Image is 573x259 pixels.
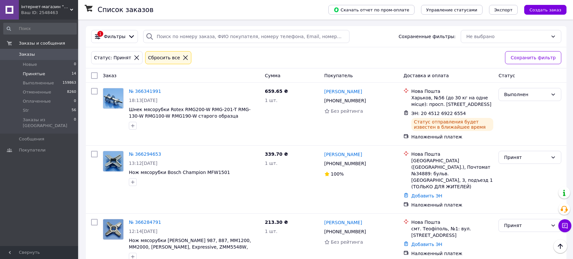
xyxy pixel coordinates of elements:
[489,5,518,15] button: Экспорт
[147,54,181,61] div: Сбросить все
[129,107,251,119] a: Шнек мясорубки Rotex RMG200-W RMG-201-T RMG-130-W RMG100-W RMG190-W старого образца
[331,171,344,177] span: 100%
[504,222,548,229] div: Принят
[21,10,78,16] div: Ваш ID: 2548463
[265,220,288,225] span: 213.30 ₴
[323,159,367,168] div: [PHONE_NUMBER]
[265,161,278,166] span: 1 шт.
[328,5,415,15] button: Скачать отчет по пром-оплате
[103,219,124,240] a: Фото товару
[129,89,161,94] a: № 366341991
[323,227,367,236] div: [PHONE_NUMBER]
[558,219,571,232] button: Чат с покупателем
[411,118,493,131] div: Статус отправления будет известен в ближайшее время
[504,91,548,98] div: Выполнен
[411,94,493,108] div: Харьков, №56 (до 30 кг на одне місце): просп. [STREET_ADDRESS]
[505,51,561,64] button: Сохранить фильтр
[129,170,230,175] a: Нож мясорубки Bosch Champion MFW1501
[23,89,51,95] span: Отмененные
[23,98,51,104] span: Оплаченные
[411,225,493,238] div: смт. Теофіполь, №1: вул. [STREET_ADDRESS]
[498,73,515,78] span: Статус
[23,62,37,67] span: Новые
[129,151,161,157] a: № 366294653
[74,117,76,129] span: 0
[21,4,70,10] span: інтернет-магазин "Ремонтируем Сами"
[143,30,349,43] input: Поиск по номеру заказа, ФИО покупателя, номеру телефона, Email, номеру накладной
[411,202,493,208] div: Наложенный платеж
[324,73,353,78] span: Покупатель
[93,54,132,61] div: Статус: Принят
[103,219,123,239] img: Фото товару
[103,88,123,108] img: Фото товару
[324,151,362,158] a: [PERSON_NAME]
[411,111,466,116] span: ЭН: 20 4512 6922 6554
[323,96,367,105] div: [PHONE_NUMBER]
[103,73,116,78] span: Заказ
[103,88,124,109] a: Фото товару
[265,229,278,234] span: 1 шт.
[511,54,556,61] span: Сохранить фильтр
[265,89,288,94] span: 659.65 ₴
[23,71,45,77] span: Принятые
[265,73,280,78] span: Сумма
[103,151,124,172] a: Фото товару
[426,7,477,12] span: Управление статусами
[411,219,493,225] div: Нова Пошта
[518,7,566,12] a: Создать заказ
[529,7,561,12] span: Создать заказ
[411,250,493,257] div: Наложенный платеж
[324,88,362,95] a: [PERSON_NAME]
[103,151,123,171] img: Фото товару
[72,108,76,113] span: 56
[129,229,157,234] span: 12:14[DATE]
[74,62,76,67] span: 0
[494,7,512,12] span: Экспорт
[331,239,363,245] span: Без рейтинга
[403,73,449,78] span: Доставка и оплата
[3,23,77,35] input: Поиск
[72,71,76,77] span: 14
[421,5,483,15] button: Управление статусами
[504,154,548,161] div: Принят
[334,7,409,13] span: Скачать отчет по пром-оплате
[98,6,154,14] h1: Список заказов
[74,98,76,104] span: 0
[23,108,29,113] span: Str
[104,33,125,40] span: Фильтры
[411,134,493,140] div: Наложенный платеж
[23,80,54,86] span: Выполненные
[411,157,493,190] div: [GEOGRAPHIC_DATA] ([GEOGRAPHIC_DATA].), Почтомат №34889: бульв. [GEOGRAPHIC_DATA], 3, подъезд 1 (...
[19,40,65,46] span: Заказы и сообщения
[553,239,567,253] button: Наверх
[23,117,74,129] span: Заказы из [GEOGRAPHIC_DATA]
[524,5,566,15] button: Создать заказ
[19,136,44,142] span: Сообщения
[129,161,157,166] span: 13:12[DATE]
[411,88,493,94] div: Нова Пошта
[67,89,76,95] span: 8260
[324,219,362,226] a: [PERSON_NAME]
[411,151,493,157] div: Нова Пошта
[19,147,46,153] span: Покупатели
[411,193,442,198] a: Добавить ЭН
[331,108,363,114] span: Без рейтинга
[129,238,251,256] a: Нож мясорубки [PERSON_NAME] 987, 887, MM1200, MM2000, [PERSON_NAME], Expressive, ZMM5548W, ZMM158...
[265,98,278,103] span: 1 шт.
[411,242,442,247] a: Добавить ЭН
[129,220,161,225] a: № 366284791
[265,151,288,157] span: 339.70 ₴
[19,51,35,57] span: Заказы
[129,98,157,103] span: 18:13[DATE]
[399,33,456,40] span: Сохраненные фильтры:
[466,33,548,40] div: Не выбрано
[62,80,76,86] span: 159863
